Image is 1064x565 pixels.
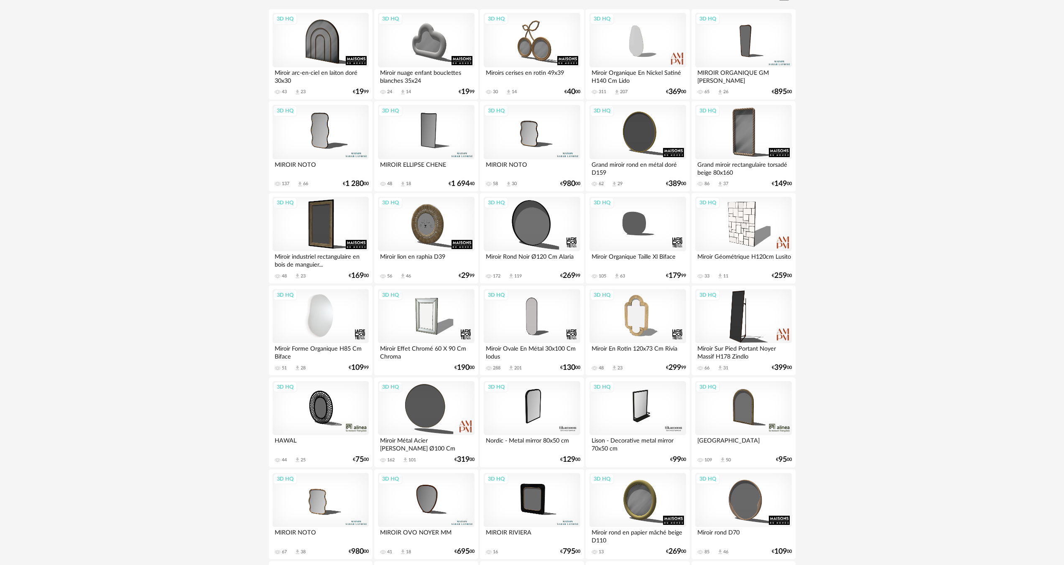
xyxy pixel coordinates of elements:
div: 3D HQ [273,105,297,116]
a: 3D HQ Miroir Rond Noir Ø120 Cm Alaria 172 Download icon 119 €26999 [480,193,584,283]
div: € 99 [349,365,369,371]
a: 3D HQ MIROIR ELLIPSE CHENE 48 Download icon 18 €1 69440 [374,101,478,191]
span: Download icon [294,273,301,279]
div: MIROIR NOTO [273,159,369,176]
div: Miroir Métal Acier [PERSON_NAME] Ø100 Cm Caligone [378,435,474,452]
span: Download icon [611,181,617,187]
div: 3D HQ [484,382,508,392]
a: 3D HQ Miroirs cerises en rotin 49x39 30 Download icon 14 €4000 [480,9,584,99]
div: 30 [493,89,498,95]
div: Miroir nuage enfant bouclettes blanches 35x24 [378,67,474,84]
div: 24 [387,89,392,95]
span: 399 [774,365,787,371]
a: 3D HQ MIROIR RIVIERA 16 €79500 [480,469,584,560]
div: Miroir En Rotin 120x73 Cm Rivia [589,343,686,360]
span: 19 [355,89,364,95]
div: 14 [406,89,411,95]
div: 25 [301,457,306,463]
div: 37 [723,181,728,187]
div: 105 [599,273,606,279]
a: 3D HQ Miroir nuage enfant bouclettes blanches 35x24 24 Download icon 14 €1999 [374,9,478,99]
div: € 00 [454,549,475,555]
div: 48 [282,273,287,279]
div: 3D HQ [696,382,720,392]
a: 3D HQ Miroir En Rotin 120x73 Cm Rivia 48 Download icon 23 €29999 [586,285,689,376]
a: 3D HQ Grand miroir rond en métal doré D159 62 Download icon 29 €38900 [586,101,689,191]
div: 3D HQ [590,13,614,24]
div: MIROIR OVO NOYER MM [378,527,474,544]
div: € 00 [343,181,369,187]
span: Download icon [297,181,303,187]
div: € 00 [353,457,369,463]
div: 29 [617,181,623,187]
a: 3D HQ Miroir industriel rectangulaire en bois de manguier... 48 Download icon 23 €16900 [269,193,373,283]
div: 50 [726,457,731,463]
div: Grand miroir rectangulaire torsadé beige 80x160 [695,159,791,176]
div: € 99 [353,89,369,95]
div: 288 [493,365,500,371]
a: 3D HQ Miroir lion en raphia D39 56 Download icon 46 €2999 [374,193,478,283]
div: € 99 [459,89,475,95]
div: 3D HQ [590,290,614,300]
div: MIROIR ELLIPSE CHENE [378,159,474,176]
span: Download icon [294,89,301,95]
div: Miroir Ovale En Métal 30x100 Cm Iodus [484,343,580,360]
div: 26 [723,89,728,95]
div: 3D HQ [590,105,614,116]
a: 3D HQ Miroir rond D70 85 Download icon 46 €10900 [691,469,795,560]
div: € 00 [772,365,792,371]
a: 3D HQ Nordic - Metal mirror 80x50 cm €12900 [480,377,584,468]
div: 3D HQ [590,382,614,392]
div: 3D HQ [484,13,508,24]
div: 56 [387,273,392,279]
div: 3D HQ [696,473,720,484]
a: 3D HQ Miroir arc-en-ciel en laiton doré 30x30 43 Download icon 23 €1999 [269,9,373,99]
div: 58 [493,181,498,187]
a: 3D HQ Miroir Organique Taille Xl Biface 105 Download icon 63 €17999 [586,193,689,283]
div: Miroir industriel rectangulaire en bois de manguier... [273,251,369,268]
div: € 99 [666,365,686,371]
div: 46 [406,273,411,279]
div: 3D HQ [273,290,297,300]
div: € 40 [449,181,475,187]
div: 3D HQ [484,105,508,116]
div: 3D HQ [273,197,297,208]
a: 3D HQ MIROIR OVO NOYER MM 41 Download icon 18 €69500 [374,469,478,560]
div: € 99 [666,273,686,279]
div: HAWAL [273,435,369,452]
div: Miroir rond en papier mâché beige D110 [589,527,686,544]
span: 190 [457,365,469,371]
span: Download icon [614,273,620,279]
div: € 99 [459,273,475,279]
div: € 99 [560,273,580,279]
div: 109 [704,457,712,463]
div: 3D HQ [273,13,297,24]
div: € 00 [560,365,580,371]
div: 48 [599,365,604,371]
div: 201 [514,365,522,371]
div: 41 [387,549,392,555]
div: 66 [704,365,709,371]
span: 130 [563,365,575,371]
span: 259 [774,273,787,279]
span: 109 [351,365,364,371]
div: 43 [282,89,287,95]
div: 23 [617,365,623,371]
div: 119 [514,273,522,279]
span: Download icon [294,549,301,555]
span: 109 [774,549,787,555]
div: € 00 [772,89,792,95]
div: € 00 [670,457,686,463]
span: Download icon [400,273,406,279]
span: 795 [563,549,575,555]
span: Download icon [614,89,620,95]
a: 3D HQ MIROIR NOTO 58 Download icon 30 €98000 [480,101,584,191]
div: 30 [512,181,517,187]
a: 3D HQ Miroir Métal Acier [PERSON_NAME] Ø100 Cm Caligone 162 Download icon 101 €31900 [374,377,478,468]
span: 75 [355,457,364,463]
span: Download icon [508,273,514,279]
div: 3D HQ [273,382,297,392]
div: [GEOGRAPHIC_DATA] [695,435,791,452]
div: Miroir Géométrique H120cm Lusito [695,251,791,268]
span: 129 [563,457,575,463]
